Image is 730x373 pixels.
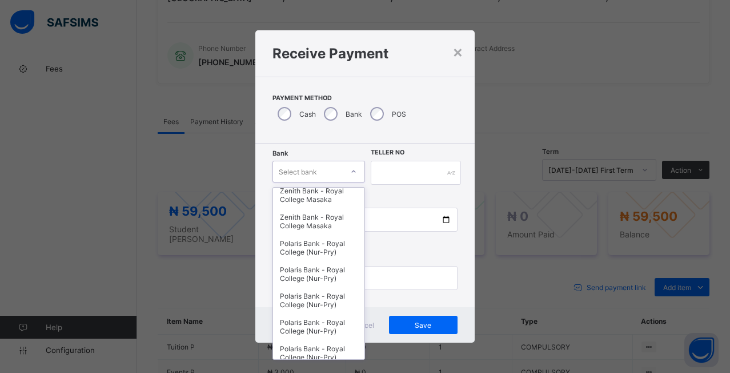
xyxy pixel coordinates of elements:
span: Save [398,321,449,330]
span: Payment Method [272,94,457,102]
div: Zenith Bank - Royal College Masaka [273,182,364,208]
h1: Receive Payment [272,45,457,62]
div: × [452,42,463,61]
div: Polaris Bank - Royal College (Nur-Pry) [273,287,364,314]
div: Polaris Bank - Royal College (Nur-Pry) [273,261,364,287]
span: Bank [272,149,288,157]
div: Polaris Bank - Royal College (Nur-Pry) [273,314,364,340]
label: POS [392,110,406,118]
div: Polaris Bank - Royal College (Nur-Pry) [273,235,364,261]
label: Bank [346,110,362,118]
div: Select bank [279,161,317,182]
label: Teller No [371,149,404,156]
div: Zenith Bank - Royal College Masaka [273,208,364,235]
label: Cash [299,110,316,118]
div: Polaris Bank - Royal College (Nur-Pry) [273,340,364,366]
